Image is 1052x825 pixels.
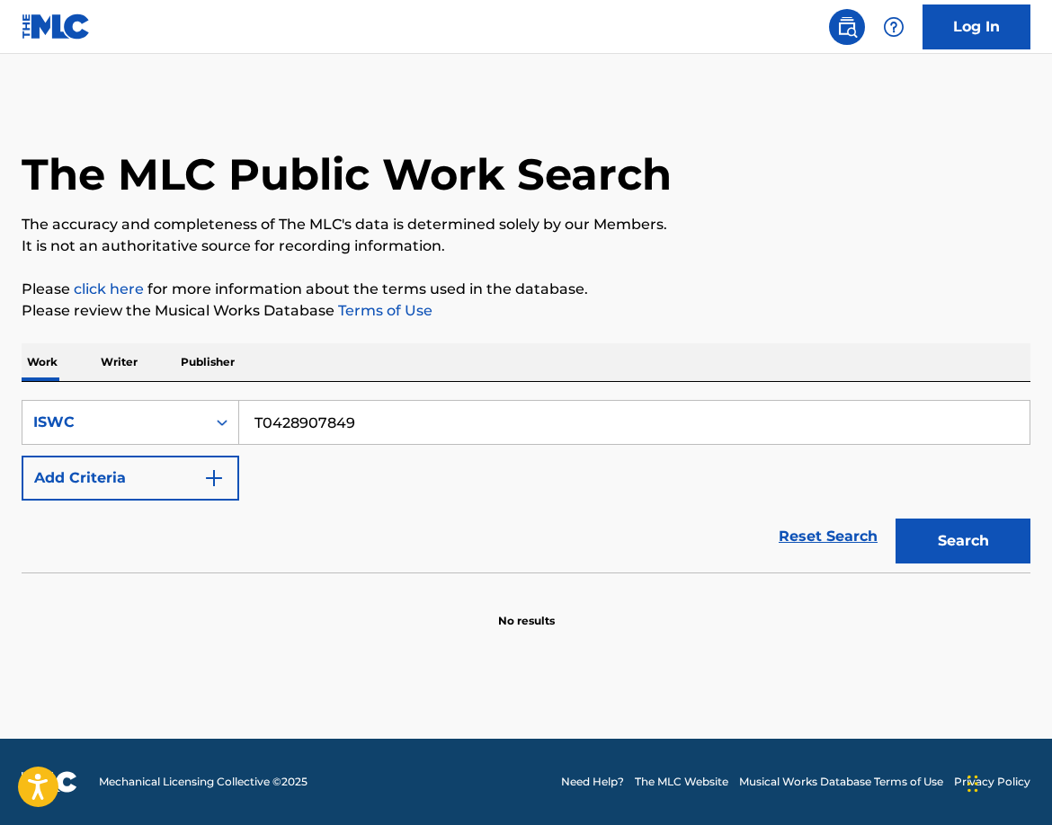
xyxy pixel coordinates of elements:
a: Public Search [829,9,865,45]
a: Terms of Use [334,302,432,319]
h1: The MLC Public Work Search [22,147,672,201]
img: search [836,16,858,38]
iframe: Chat Widget [962,739,1052,825]
a: The MLC Website [635,774,728,790]
a: Need Help? [561,774,624,790]
p: It is not an authoritative source for recording information. [22,235,1030,257]
p: Publisher [175,343,240,381]
a: click here [74,280,144,297]
p: Writer [95,343,143,381]
img: help [883,16,905,38]
img: MLC Logo [22,13,91,40]
div: Drag [967,757,978,811]
a: Reset Search [770,517,887,556]
img: logo [22,771,77,793]
p: The accuracy and completeness of The MLC's data is determined solely by our Members. [22,214,1030,235]
button: Search [896,519,1030,563]
div: Help [876,9,912,45]
span: Mechanical Licensing Collective © 2025 [99,774,308,790]
p: Please for more information about the terms used in the database. [22,279,1030,300]
form: Search Form [22,400,1030,572]
p: Work [22,343,63,381]
a: Privacy Policy [954,774,1030,790]
a: Musical Works Database Terms of Use [739,774,943,790]
img: 9d2ae6d4665cec9f34b9.svg [203,467,225,489]
button: Add Criteria [22,456,239,501]
a: Log In [923,4,1030,49]
p: No results [498,591,555,629]
div: ISWC [33,412,195,433]
p: Please review the Musical Works Database [22,300,1030,322]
